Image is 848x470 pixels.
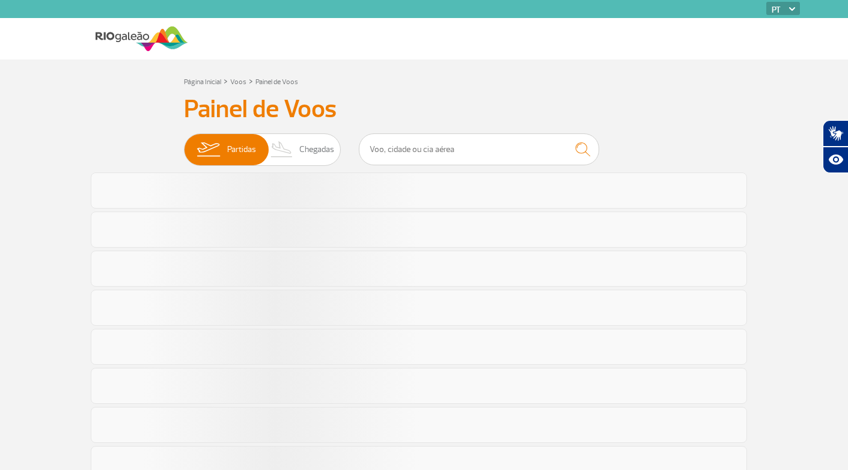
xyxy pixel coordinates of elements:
button: Abrir tradutor de língua de sinais. [823,120,848,147]
input: Voo, cidade ou cia aérea [359,133,599,165]
a: Voos [230,78,246,87]
a: > [249,74,253,88]
span: Partidas [227,134,256,165]
img: slider-embarque [189,134,227,165]
a: Página Inicial [184,78,221,87]
button: Abrir recursos assistivos. [823,147,848,173]
a: > [224,74,228,88]
div: Plugin de acessibilidade da Hand Talk. [823,120,848,173]
a: Painel de Voos [255,78,298,87]
span: Chegadas [299,134,334,165]
img: slider-desembarque [264,134,300,165]
h3: Painel de Voos [184,94,665,124]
